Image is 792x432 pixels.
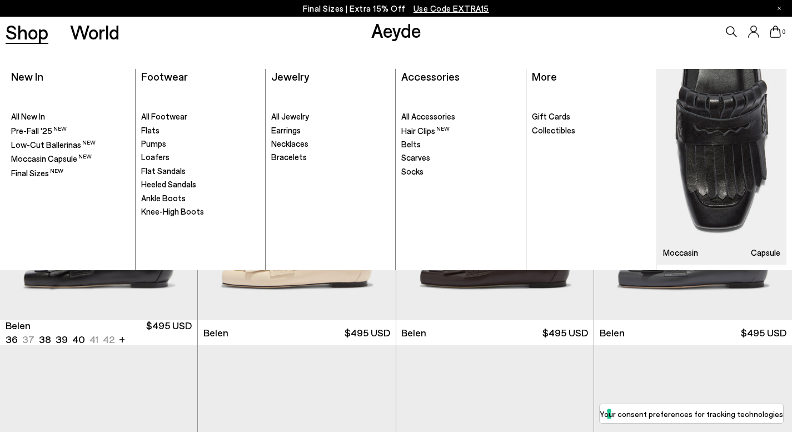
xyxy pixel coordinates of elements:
[141,152,260,163] a: Loafers
[401,111,455,121] span: All Accessories
[6,319,31,332] span: Belen
[271,152,307,162] span: Bracelets
[532,111,651,122] a: Gift Cards
[770,26,781,38] a: 0
[414,3,489,13] span: Navigate to /collections/ss25-final-sizes
[141,111,187,121] span: All Footwear
[141,206,204,216] span: Knee-High Boots
[141,125,260,136] a: Flats
[203,326,228,340] span: Belen
[401,126,450,136] span: Hair Clips
[401,152,520,163] a: Scarves
[141,152,170,162] span: Loafers
[271,111,309,121] span: All Jewelry
[271,138,308,148] span: Necklaces
[11,126,67,136] span: Pre-Fall '25
[141,193,260,204] a: Ankle Boots
[657,69,786,265] a: Moccasin Capsule
[11,139,130,151] a: Low-Cut Ballerinas
[271,111,390,122] a: All Jewelry
[600,404,783,423] button: Your consent preferences for tracking technologies
[11,111,45,121] span: All New In
[11,140,96,150] span: Low-Cut Ballerinas
[532,111,570,121] span: Gift Cards
[271,69,309,83] a: Jewelry
[401,125,520,137] a: Hair Clips
[11,69,43,83] a: New In
[141,206,260,217] a: Knee-High Boots
[11,153,92,163] span: Moccasin Capsule
[271,138,390,150] a: Necklaces
[751,249,780,257] h3: Capsule
[532,125,651,136] a: Collectibles
[11,111,130,122] a: All New In
[271,152,390,163] a: Bracelets
[401,111,520,122] a: All Accessories
[401,139,520,150] a: Belts
[532,125,575,135] span: Collectibles
[56,332,68,346] li: 39
[303,2,489,16] p: Final Sizes | Extra 15% Off
[146,319,192,346] span: $495 USD
[141,138,166,148] span: Pumps
[6,332,111,346] ul: variant
[141,179,260,190] a: Heeled Sandals
[401,139,421,149] span: Belts
[600,408,783,420] label: Your consent preferences for tracking technologies
[141,69,188,83] a: Footwear
[72,332,85,346] li: 40
[11,168,63,178] span: Final Sizes
[781,29,786,35] span: 0
[141,138,260,150] a: Pumps
[532,69,557,83] a: More
[401,152,430,162] span: Scarves
[741,326,786,340] span: $495 USD
[6,22,48,42] a: Shop
[11,167,130,179] a: Final Sizes
[663,249,698,257] h3: Moccasin
[141,166,186,176] span: Flat Sandals
[401,166,424,176] span: Socks
[141,179,196,189] span: Heeled Sandals
[401,166,520,177] a: Socks
[70,22,119,42] a: World
[11,153,130,165] a: Moccasin Capsule
[119,331,125,346] li: +
[594,320,792,345] a: Belen $495 USD
[39,332,51,346] li: 38
[141,193,186,203] span: Ankle Boots
[371,18,421,42] a: Aeyde
[657,69,786,265] img: Mobile_e6eede4d-78b8-4bd1-ae2a-4197e375e133_900x.jpg
[396,320,594,345] a: Belen $495 USD
[600,326,625,340] span: Belen
[345,326,390,340] span: $495 USD
[401,326,426,340] span: Belen
[141,166,260,177] a: Flat Sandals
[401,69,460,83] a: Accessories
[6,332,18,346] li: 36
[271,125,390,136] a: Earrings
[141,125,160,135] span: Flats
[271,125,301,135] span: Earrings
[198,320,395,345] a: Belen $495 USD
[141,111,260,122] a: All Footwear
[542,326,588,340] span: $495 USD
[11,125,130,137] a: Pre-Fall '25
